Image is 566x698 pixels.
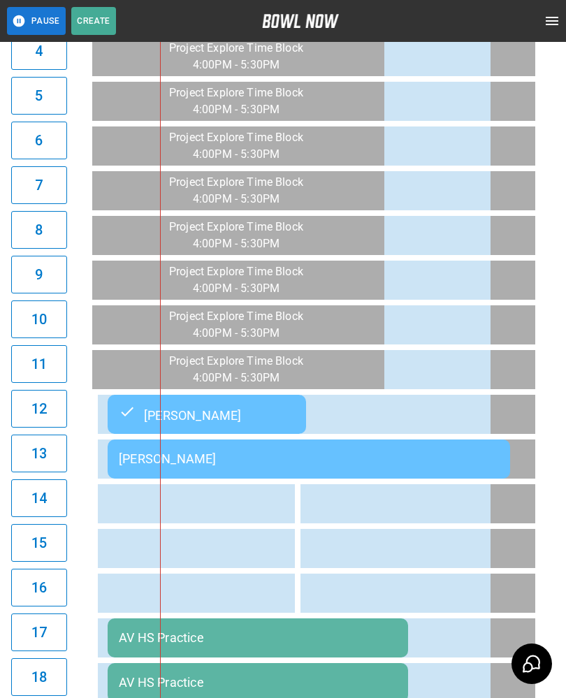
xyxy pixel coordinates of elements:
h6: 11 [31,353,47,375]
button: 17 [11,613,67,651]
button: 10 [11,300,67,338]
button: open drawer [538,7,566,35]
button: Pause [7,7,66,35]
button: 14 [11,479,67,517]
div: AV HS Practice [119,630,397,645]
h6: 15 [31,532,47,554]
h6: 7 [35,174,43,196]
button: 5 [11,77,67,115]
button: 18 [11,658,67,696]
h6: 17 [31,621,47,644]
h6: 6 [35,129,43,152]
div: [PERSON_NAME] [119,406,295,423]
button: 12 [11,390,67,428]
h6: 8 [35,219,43,241]
h6: 5 [35,85,43,107]
img: logo [262,14,339,28]
button: 4 [11,32,67,70]
h6: 16 [31,576,47,599]
h6: 9 [35,263,43,286]
h6: 4 [35,40,43,62]
button: 7 [11,166,67,204]
button: 8 [11,211,67,249]
h6: 10 [31,308,47,330]
h6: 18 [31,666,47,688]
h6: 14 [31,487,47,509]
button: 6 [11,122,67,159]
div: AV HS Practice [119,675,397,690]
button: 15 [11,524,67,562]
div: [PERSON_NAME] [119,451,499,466]
button: 13 [11,435,67,472]
button: 11 [11,345,67,383]
button: 16 [11,569,67,606]
button: 9 [11,256,67,293]
button: Create [71,7,116,35]
h6: 13 [31,442,47,465]
h6: 12 [31,398,47,420]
